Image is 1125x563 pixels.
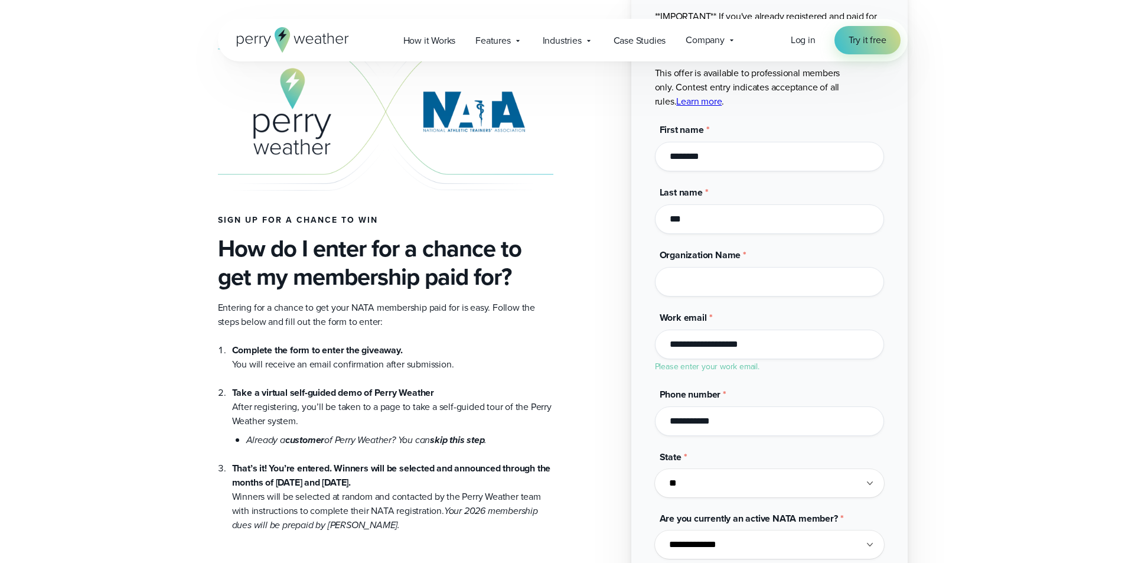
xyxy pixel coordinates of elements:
[655,9,884,109] p: **IMPORTANT** If you've already registered and paid for your 2026 NATA membership, you're not eli...
[246,433,487,447] em: Already a of Perry Weather? You can .
[543,34,582,48] span: Industries
[285,433,324,447] strong: customer
[655,360,759,373] label: Please enter your work email.
[660,186,703,199] span: Last name
[834,26,901,54] a: Try it free
[475,34,510,48] span: Features
[218,216,553,225] h4: Sign up for a chance to win
[660,512,838,525] span: Are you currently an active NATA member?
[660,311,707,324] span: Work email
[232,343,403,357] strong: Complete the form to enter the giveaway.
[686,33,725,47] span: Company
[393,28,466,53] a: How it Works
[232,386,434,399] strong: Take a virtual self-guided demo of Perry Weather
[232,343,553,372] li: You will receive an email confirmation after submission.
[849,33,886,47] span: Try it free
[614,34,666,48] span: Case Studies
[232,372,553,447] li: After registering, you’ll be taken to a page to take a self-guided tour of the Perry Weather system.
[660,450,681,464] span: State
[676,95,722,108] a: Learn more
[660,123,704,136] span: First name
[232,447,553,532] li: Winners will be selected at random and contacted by the Perry Weather team with instructions to c...
[660,388,721,401] span: Phone number
[430,433,484,447] strong: skip this step
[403,34,456,48] span: How it Works
[232,461,551,489] strong: That’s it! You’re entered. Winners will be selected and announced through the months of [DATE] an...
[218,235,553,291] h3: How do I enter for a chance to get my membership paid for?
[218,301,553,329] p: Entering for a chance to get your NATA membership paid for is easy. Follow the steps below and fi...
[232,504,538,532] em: Your 2026 membership dues will be prepaid by [PERSON_NAME].
[660,248,741,262] span: Organization Name
[791,33,816,47] a: Log in
[604,28,676,53] a: Case Studies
